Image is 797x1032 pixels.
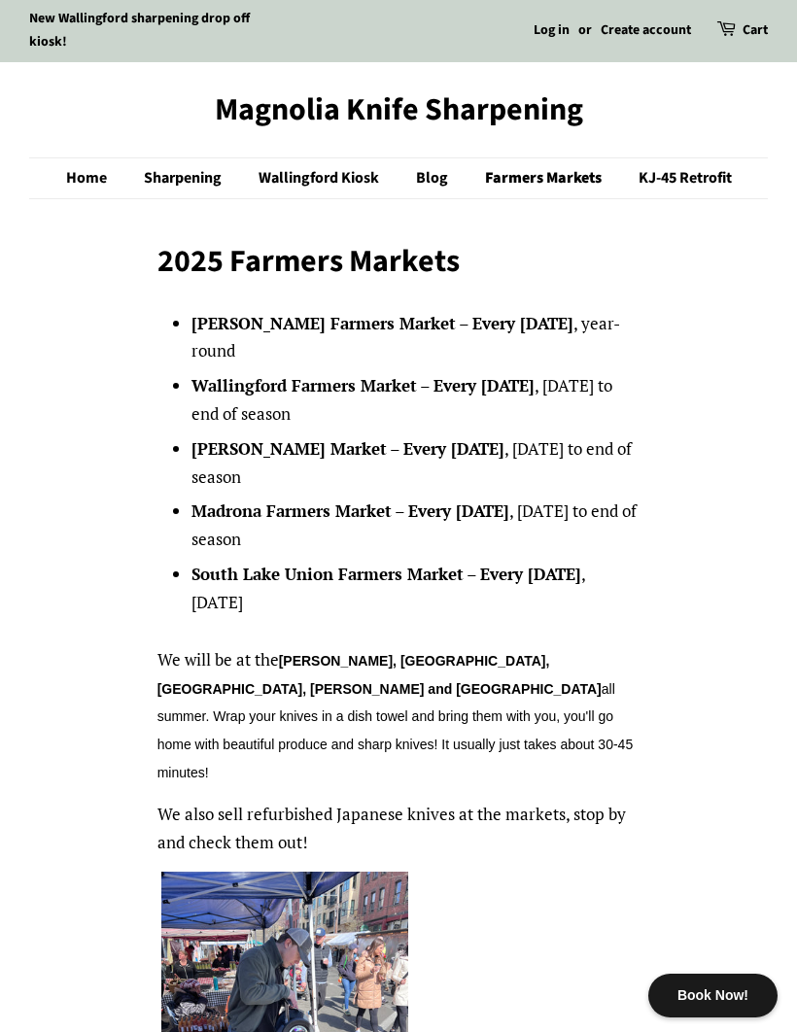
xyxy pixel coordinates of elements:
[191,561,641,617] li: – , [DATE]
[191,312,456,334] strong: [PERSON_NAME] Farmers Market
[624,158,732,198] a: KJ-45 Retrofit
[157,653,602,697] strong: [PERSON_NAME], [GEOGRAPHIC_DATA], [GEOGRAPHIC_DATA], [PERSON_NAME] and [GEOGRAPHIC_DATA]
[601,20,691,40] a: Create account
[157,801,641,857] p: We also sell refurbished Japanese knives at the markets, stop by and check them out!
[66,158,126,198] a: Home
[191,563,464,585] strong: South Lake Union Farmers Market
[534,20,570,40] a: Log in
[408,499,509,522] strong: Every [DATE]
[129,158,241,198] a: Sharpening
[578,19,592,43] li: or
[191,499,392,522] strong: Madrona Farmers Market
[191,435,641,492] li: – , [DATE] to end of season
[401,158,468,198] a: Blog
[480,563,581,585] strong: Every [DATE]
[191,374,417,396] strong: Wallingford Farmers Market
[244,158,398,198] a: Wallingford Kiosk
[470,158,621,198] a: Farmers Markets
[743,19,768,43] a: Cart
[433,374,535,396] strong: Every [DATE]
[191,372,641,429] li: – , [DATE] to end of season
[29,91,768,128] a: Magnolia Knife Sharpening
[648,974,778,1017] div: Book Now!
[472,312,573,334] strong: Every [DATE]
[191,498,641,554] li: – , [DATE] to end of season
[157,646,641,786] p: We will be at the
[191,437,387,460] strong: [PERSON_NAME] Market
[191,310,641,366] li: – , year-round
[29,9,250,52] a: New Wallingford sharpening drop off kiosk!
[403,437,504,460] strong: Every [DATE]
[157,243,641,280] h1: 2025 Farmers Markets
